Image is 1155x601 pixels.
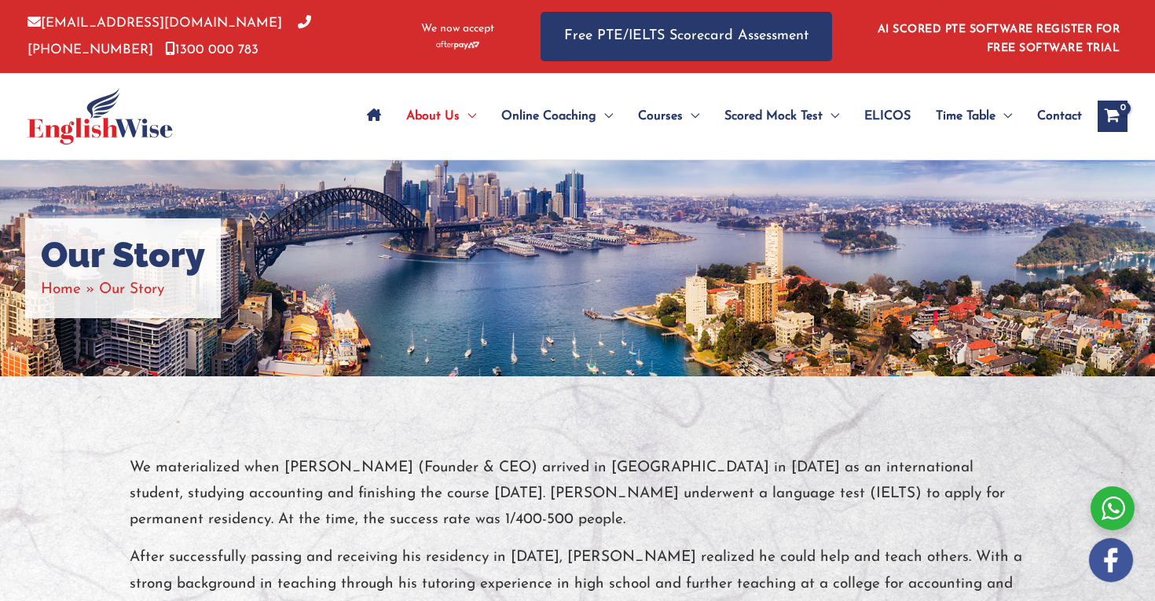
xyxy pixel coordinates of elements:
aside: Header Widget 1 [868,11,1127,62]
span: Our Story [99,282,164,297]
span: Menu Toggle [596,89,613,144]
a: ELICOS [852,89,923,144]
span: Menu Toggle [683,89,699,144]
span: Menu Toggle [823,89,839,144]
span: Time Table [936,89,995,144]
p: We materialized when [PERSON_NAME] (Founder & CEO) arrived in [GEOGRAPHIC_DATA] in [DATE] as an i... [130,455,1025,533]
img: cropped-ew-logo [27,88,173,145]
a: Free PTE/IELTS Scorecard Assessment [541,12,832,61]
a: About UsMenu Toggle [394,89,489,144]
span: Contact [1037,89,1082,144]
span: Menu Toggle [460,89,476,144]
span: Scored Mock Test [724,89,823,144]
img: white-facebook.png [1089,538,1133,582]
span: ELICOS [864,89,911,144]
nav: Breadcrumbs [41,277,205,302]
span: Menu Toggle [995,89,1012,144]
a: Contact [1025,89,1082,144]
a: CoursesMenu Toggle [625,89,712,144]
span: Courses [638,89,683,144]
a: Online CoachingMenu Toggle [489,89,625,144]
a: Time TableMenu Toggle [923,89,1025,144]
a: [PHONE_NUMBER] [27,16,311,56]
span: Online Coaching [501,89,596,144]
a: AI SCORED PTE SOFTWARE REGISTER FOR FREE SOFTWARE TRIAL [878,24,1120,54]
a: View Shopping Cart, empty [1098,101,1127,132]
a: 1300 000 783 [165,43,258,57]
img: Afterpay-Logo [436,41,479,49]
a: Scored Mock TestMenu Toggle [712,89,852,144]
span: We now accept [421,21,494,37]
a: [EMAIL_ADDRESS][DOMAIN_NAME] [27,16,282,30]
nav: Site Navigation: Main Menu [354,89,1082,144]
h1: Our Story [41,234,205,277]
span: About Us [406,89,460,144]
a: Home [41,282,81,297]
